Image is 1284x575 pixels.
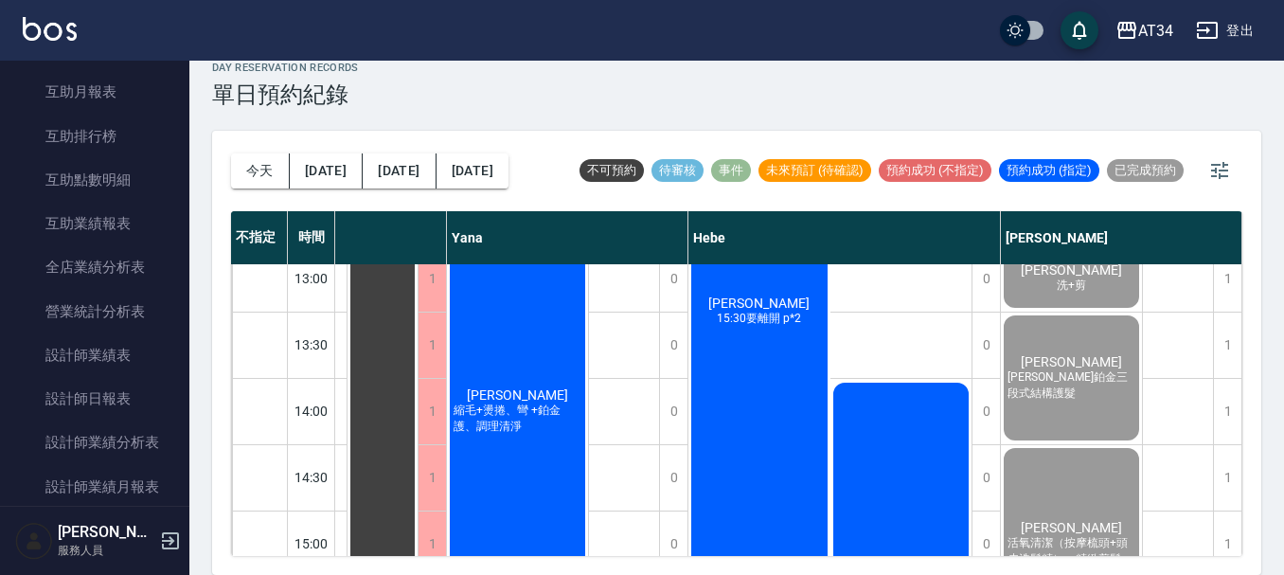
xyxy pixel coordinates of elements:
[1061,11,1098,49] button: save
[1188,13,1261,48] button: 登出
[1017,354,1126,369] span: [PERSON_NAME]
[8,202,182,245] a: 互助業績報表
[8,70,182,114] a: 互助月報表
[437,153,508,189] button: [DATE]
[58,542,154,559] p: 服務人員
[659,379,687,444] div: 0
[212,62,359,74] h2: day Reservation records
[8,158,182,202] a: 互助點數明細
[463,387,572,403] span: [PERSON_NAME]
[231,153,290,189] button: 今天
[288,211,335,264] div: 時間
[1108,11,1181,50] button: AT34
[972,379,1000,444] div: 0
[580,162,644,179] span: 不可預約
[713,311,805,327] span: 15:30要離開 p*2
[8,115,182,158] a: 互助排行榜
[8,333,182,377] a: 設計師業績表
[212,81,359,108] h3: 單日預約紀錄
[418,246,446,312] div: 1
[659,445,687,511] div: 0
[1138,19,1173,43] div: AT34
[418,445,446,511] div: 1
[23,17,77,41] img: Logo
[1213,379,1241,444] div: 1
[972,246,1000,312] div: 0
[659,313,687,378] div: 0
[288,378,335,444] div: 14:00
[447,211,688,264] div: Yana
[288,312,335,378] div: 13:30
[15,522,53,560] img: Person
[1017,520,1126,535] span: [PERSON_NAME]
[651,162,704,179] span: 待審核
[8,245,182,289] a: 全店業績分析表
[659,246,687,312] div: 0
[879,162,991,179] span: 預約成功 (不指定)
[972,445,1000,511] div: 0
[8,377,182,421] a: 設計師日報表
[231,211,288,264] div: 不指定
[999,162,1099,179] span: 預約成功 (指定)
[758,162,871,179] span: 未來預訂 (待確認)
[688,211,1001,264] div: Hebe
[288,444,335,511] div: 14:30
[8,290,182,333] a: 營業統計分析表
[1107,162,1184,179] span: 已完成預約
[1004,535,1139,567] span: 活氧清潔（按摩梳頭+頭皮洗髮精）、精緻剪髮
[711,162,751,179] span: 事件
[1053,278,1090,294] span: 洗+剪
[704,296,813,311] span: [PERSON_NAME]
[1004,369,1139,402] span: [PERSON_NAME]鉑金三段式結構護髮
[972,313,1000,378] div: 0
[8,465,182,509] a: 設計師業績月報表
[58,523,154,542] h5: [PERSON_NAME]
[450,403,585,435] span: 縮毛+燙捲、彎 +鉑金護、調理清淨
[8,421,182,464] a: 設計師業績分析表
[1017,262,1126,278] span: [PERSON_NAME]
[290,153,363,189] button: [DATE]
[1213,445,1241,511] div: 1
[288,245,335,312] div: 13:00
[363,153,436,189] button: [DATE]
[1213,246,1241,312] div: 1
[1001,211,1242,264] div: [PERSON_NAME]
[418,379,446,444] div: 1
[1213,313,1241,378] div: 1
[418,313,446,378] div: 1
